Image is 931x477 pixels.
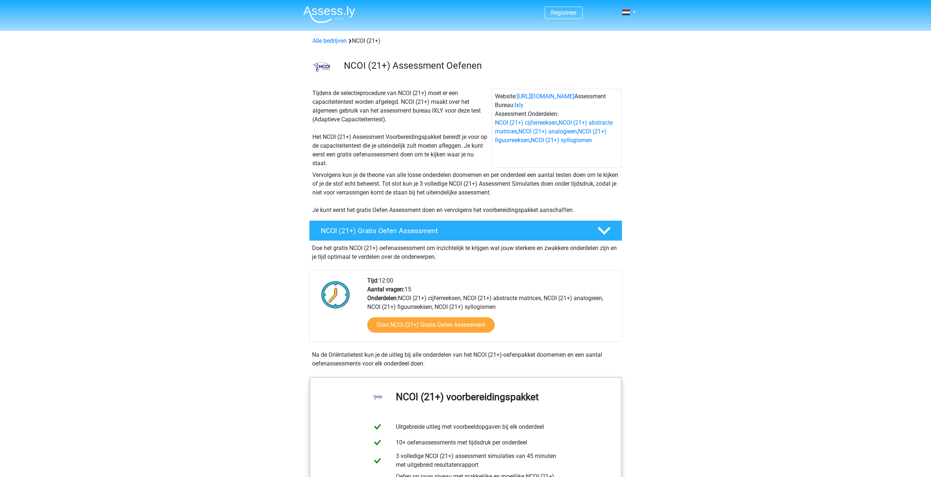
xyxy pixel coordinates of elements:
[518,128,577,135] a: NCOI (21+) analogieen
[309,37,622,45] div: NCOI (21+)
[517,93,574,100] a: [URL][DOMAIN_NAME]
[492,89,622,168] div: Website: Assessment Bureau: Assessment Onderdelen: , , , ,
[309,171,622,215] div: Vervolgens kun je de theorie van alle losse onderdelen doornemen en per onderdeel een aantal test...
[317,276,354,313] img: Klok
[344,60,616,71] h3: NCOI (21+) Assessment Oefenen
[306,220,625,241] a: NCOI (21+) Gratis Oefen Assessment
[312,37,347,44] a: Alle bedrijven
[367,295,398,302] b: Onderdelen:
[362,276,622,341] div: 12:00 15 NCOI (21+) cijferreeksen, NCOI (21+) abstracte matrices, NCOI (21+) analogieen, NCOI (21...
[321,227,586,235] h4: NCOI (21+) Gratis Oefen Assessment
[367,286,405,293] b: Aantal vragen:
[367,277,379,284] b: Tijd:
[367,317,495,333] a: Start NCOI (21+) Gratis Oefen Assessment
[551,9,577,16] a: Registreer
[309,89,492,168] div: Tijdens de selectieprocedure van NCOI (21+) moet er een capaciteitentest worden afgelegd. NCOI (2...
[495,119,558,126] a: NCOI (21+) cijferreeksen
[531,137,592,144] a: NCOI (21+) syllogismen
[309,351,622,368] div: Na de Oriëntatietest kun je de uitleg bij alle onderdelen van het NCOI (21+)-oefenpakket doorneme...
[303,6,355,23] img: Assessly
[309,241,622,261] div: Doe het gratis NCOI (21+) oefenassessment om inzichtelijk te krijgen wat jouw sterkere en zwakker...
[515,102,523,109] a: Ixly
